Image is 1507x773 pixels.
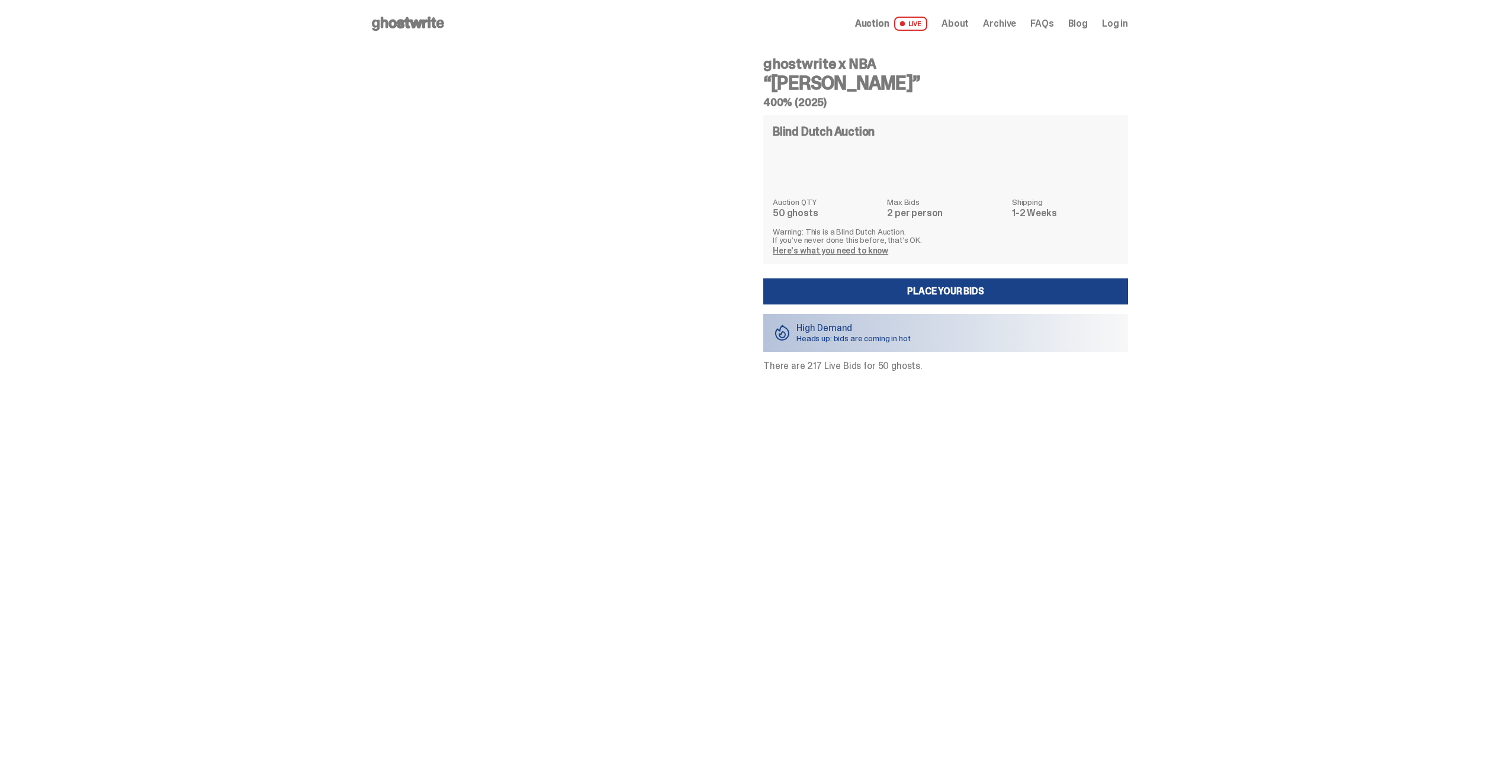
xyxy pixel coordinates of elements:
[983,19,1016,28] a: Archive
[796,323,911,333] p: High Demand
[1030,19,1053,28] a: FAQs
[942,19,969,28] a: About
[887,209,1005,218] dd: 2 per person
[773,198,880,206] dt: Auction QTY
[763,278,1128,304] a: Place your Bids
[894,17,928,31] span: LIVE
[1012,209,1119,218] dd: 1-2 Weeks
[773,126,875,137] h4: Blind Dutch Auction
[796,334,911,342] p: Heads up: bids are coming in hot
[855,19,889,28] span: Auction
[763,97,1128,108] h5: 400% (2025)
[763,57,1128,71] h4: ghostwrite x NBA
[773,209,880,218] dd: 50 ghosts
[1012,198,1119,206] dt: Shipping
[763,361,1128,371] p: There are 217 Live Bids for 50 ghosts.
[773,245,888,256] a: Here's what you need to know
[1102,19,1128,28] a: Log in
[763,73,1128,92] h3: “[PERSON_NAME]”
[887,198,1005,206] dt: Max Bids
[855,17,927,31] a: Auction LIVE
[1068,19,1088,28] a: Blog
[773,227,1119,244] p: Warning: This is a Blind Dutch Auction. If you’ve never done this before, that’s OK.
